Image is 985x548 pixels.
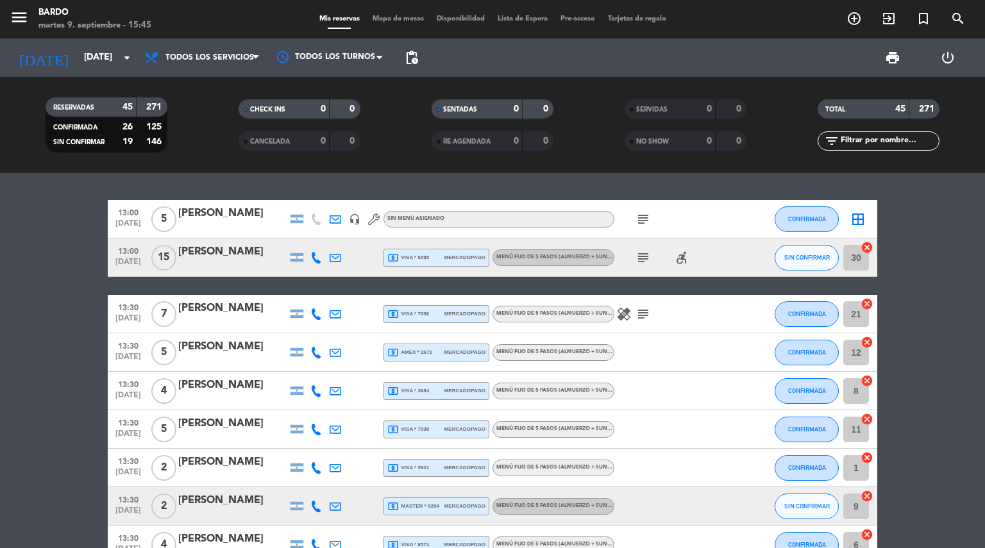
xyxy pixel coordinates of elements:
[775,206,839,232] button: CONFIRMADA
[313,15,366,22] span: Mis reservas
[775,417,839,442] button: CONFIRMADA
[496,426,619,431] span: Menú fijo de 5 pasos (Almuerzo + Sunset)
[387,501,439,512] span: master * 9284
[387,308,399,320] i: local_atm
[178,377,287,394] div: [PERSON_NAME]
[178,531,287,547] div: [PERSON_NAME]
[112,453,144,468] span: 13:30
[775,455,839,481] button: CONFIRMADA
[788,464,826,471] span: CONFIRMADA
[366,15,430,22] span: Mapa de mesas
[349,137,357,145] strong: 0
[736,104,744,113] strong: 0
[496,388,619,393] span: Menú fijo de 5 pasos (Almuerzo + Sunset)
[775,378,839,404] button: CONFIRMADA
[112,243,144,258] span: 13:00
[387,347,432,358] span: amex * 2671
[491,15,554,22] span: Lista de Espera
[636,106,668,113] span: SERVIDAS
[919,104,937,113] strong: 271
[178,492,287,509] div: [PERSON_NAME]
[112,314,144,329] span: [DATE]
[554,15,602,22] span: Pre-acceso
[112,468,144,483] span: [DATE]
[514,104,519,113] strong: 0
[940,50,956,65] i: power_settings_new
[250,138,290,145] span: CANCELADA
[861,297,873,310] i: cancel
[674,250,689,265] i: accessible_forward
[165,53,254,62] span: Todos los servicios
[846,11,862,26] i: add_circle_outline
[788,541,826,548] span: CONFIRMADA
[861,336,873,349] i: cancel
[444,310,485,318] span: mercadopago
[444,253,485,262] span: mercadopago
[788,310,826,317] span: CONFIRMADA
[839,134,939,148] input: Filtrar por nombre...
[736,137,744,145] strong: 0
[387,252,429,263] span: visa * 6585
[636,138,669,145] span: NO SHOW
[825,106,845,113] span: TOTAL
[151,245,176,270] span: 15
[775,340,839,365] button: CONFIRMADA
[444,386,485,395] span: mercadopago
[861,241,873,254] i: cancel
[112,258,144,272] span: [DATE]
[784,254,830,261] span: SIN CONFIRMAR
[178,338,287,355] div: [PERSON_NAME]
[602,15,673,22] span: Tarjetas de regalo
[151,340,176,365] span: 5
[10,8,29,27] i: menu
[775,245,839,270] button: SIN CONFIRMAR
[38,19,151,32] div: martes 9. septiembre - 15:45
[112,506,144,521] span: [DATE]
[444,425,485,433] span: mercadopago
[850,212,866,227] i: border_all
[146,103,164,112] strong: 271
[496,311,619,316] span: Menú fijo de 5 pasos (Almuerzo + Sunset)
[112,338,144,353] span: 13:30
[636,250,651,265] i: subject
[119,50,135,65] i: arrow_drop_down
[53,139,105,145] span: SIN CONFIRMAR
[387,308,429,320] span: visa * 7056
[387,385,429,397] span: visa * 3684
[112,353,144,367] span: [DATE]
[636,212,651,227] i: subject
[784,502,830,510] span: SIN CONFIRMAR
[543,104,551,113] strong: 0
[151,206,176,232] span: 5
[775,494,839,519] button: SIN CONFIRMAR
[178,244,287,260] div: [PERSON_NAME]
[387,462,399,474] i: local_atm
[349,213,360,225] i: headset_mic
[387,347,399,358] i: local_atm
[387,252,399,263] i: local_atm
[387,216,444,221] span: Sin menú asignado
[861,451,873,464] i: cancel
[112,299,144,314] span: 13:30
[514,137,519,145] strong: 0
[496,254,619,260] span: Menú fijo de 5 pasos (Almuerzo + Sunset)
[122,103,133,112] strong: 45
[112,219,144,234] span: [DATE]
[112,204,144,219] span: 13:00
[321,137,326,145] strong: 0
[112,429,144,444] span: [DATE]
[444,348,485,356] span: mercadopago
[788,349,826,356] span: CONFIRMADA
[10,44,78,72] i: [DATE]
[112,492,144,506] span: 13:30
[788,387,826,394] span: CONFIRMADA
[387,424,429,435] span: visa * 7938
[178,205,287,222] div: [PERSON_NAME]
[122,122,133,131] strong: 26
[788,426,826,433] span: CONFIRMADA
[146,122,164,131] strong: 125
[112,391,144,406] span: [DATE]
[881,11,897,26] i: exit_to_app
[112,530,144,545] span: 13:30
[53,124,97,131] span: CONFIRMADA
